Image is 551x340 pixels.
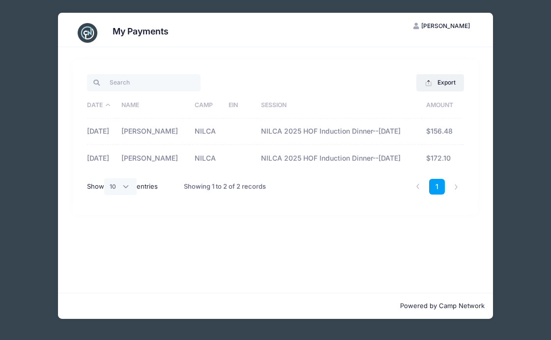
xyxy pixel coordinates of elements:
[116,93,190,118] th: Name: activate to sort column ascending
[405,18,479,34] button: [PERSON_NAME]
[87,93,117,118] th: Date: activate to sort column descending
[421,93,461,118] th: Amount: activate to sort column ascending
[256,145,421,171] td: NILCA 2025 HOF Induction Dinner--[DATE]
[66,301,485,311] p: Powered by Camp Network
[87,118,117,145] td: [DATE]
[190,93,224,118] th: Camp: activate to sort column ascending
[421,145,461,171] td: $172.10
[87,74,201,91] input: Search
[421,22,470,29] span: [PERSON_NAME]
[116,118,190,145] td: [PERSON_NAME]
[421,118,461,145] td: $156.48
[116,145,190,171] td: [PERSON_NAME]
[87,145,117,171] td: [DATE]
[256,93,421,118] th: Session: activate to sort column ascending
[190,118,224,145] td: NILCA
[78,23,97,43] img: CampNetwork
[184,175,266,198] div: Showing 1 to 2 of 2 records
[429,179,445,195] a: 1
[190,145,224,171] td: NILCA
[256,118,421,145] td: NILCA 2025 HOF Induction Dinner--[DATE]
[224,93,256,118] th: EIN: activate to sort column ascending
[416,74,464,91] button: Export
[87,178,158,195] label: Show entries
[104,178,137,195] select: Showentries
[113,26,169,36] h3: My Payments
